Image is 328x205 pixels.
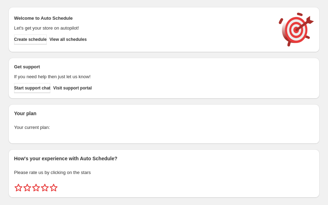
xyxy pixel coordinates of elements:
h2: Your plan [14,110,314,117]
p: Let's get your store on autopilot! [14,25,272,32]
p: Your current plan: [14,124,314,131]
h2: Welcome to Auto Schedule [14,15,272,22]
h2: How's your experience with Auto Schedule? [14,155,314,162]
span: View all schedules [50,37,87,42]
button: View all schedules [50,35,87,44]
span: Start support chat [14,85,50,91]
p: Please rate us by clicking on the stars [14,169,314,176]
span: Create schedule [14,37,47,42]
span: Visit support portal [53,85,92,91]
a: Start support chat [14,83,50,93]
button: Create schedule [14,35,47,44]
p: If you need help then just let us know! [14,73,272,80]
h2: Get support [14,63,272,70]
a: Visit support portal [53,83,92,93]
